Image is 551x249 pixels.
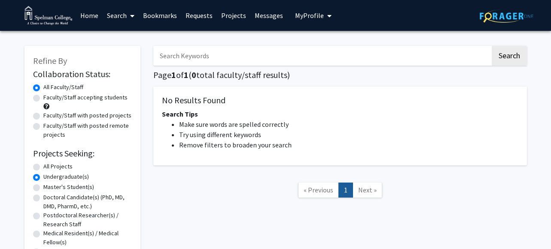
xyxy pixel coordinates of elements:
h1: Page of ( total faculty/staff results) [153,70,527,80]
span: Refine By [33,55,67,66]
h2: Projects Seeking: [33,148,132,159]
span: Search Tips [162,110,198,118]
h2: Collaboration Status: [33,69,132,79]
h5: No Results Found [162,95,518,105]
img: ForagerOne Logo [480,9,533,23]
label: Faculty/Staff accepting students [43,93,128,102]
label: Doctoral Candidate(s) (PhD, MD, DMD, PharmD, etc.) [43,193,132,211]
span: Next » [358,186,377,194]
li: Make sure words are spelled correctly [179,119,518,129]
label: All Projects [43,162,73,171]
input: Search Keywords [153,46,490,66]
label: Medical Resident(s) / Medical Fellow(s) [43,229,132,247]
a: Messages [250,0,287,30]
a: 1 [338,183,353,198]
label: Faculty/Staff with posted projects [43,111,131,120]
span: 1 [184,69,189,80]
a: Bookmarks [139,0,181,30]
a: Home [76,0,103,30]
label: Faculty/Staff with posted remote projects [43,121,132,139]
iframe: Chat [6,210,37,243]
nav: Page navigation [153,174,527,209]
span: My Profile [295,11,324,20]
a: Next Page [353,183,382,198]
label: All Faculty/Staff [43,83,83,92]
li: Remove filters to broaden your search [179,140,518,150]
span: 0 [192,69,196,80]
span: « Previous [304,186,333,194]
button: Search [492,46,527,66]
a: Requests [181,0,217,30]
li: Try using different keywords [179,129,518,140]
a: Search [103,0,139,30]
a: Previous Page [298,183,339,198]
span: 1 [171,69,176,80]
label: Master's Student(s) [43,183,94,192]
img: Spelman College Logo [24,6,73,25]
label: Undergraduate(s) [43,172,89,181]
a: Projects [217,0,250,30]
label: Postdoctoral Researcher(s) / Research Staff [43,211,132,229]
